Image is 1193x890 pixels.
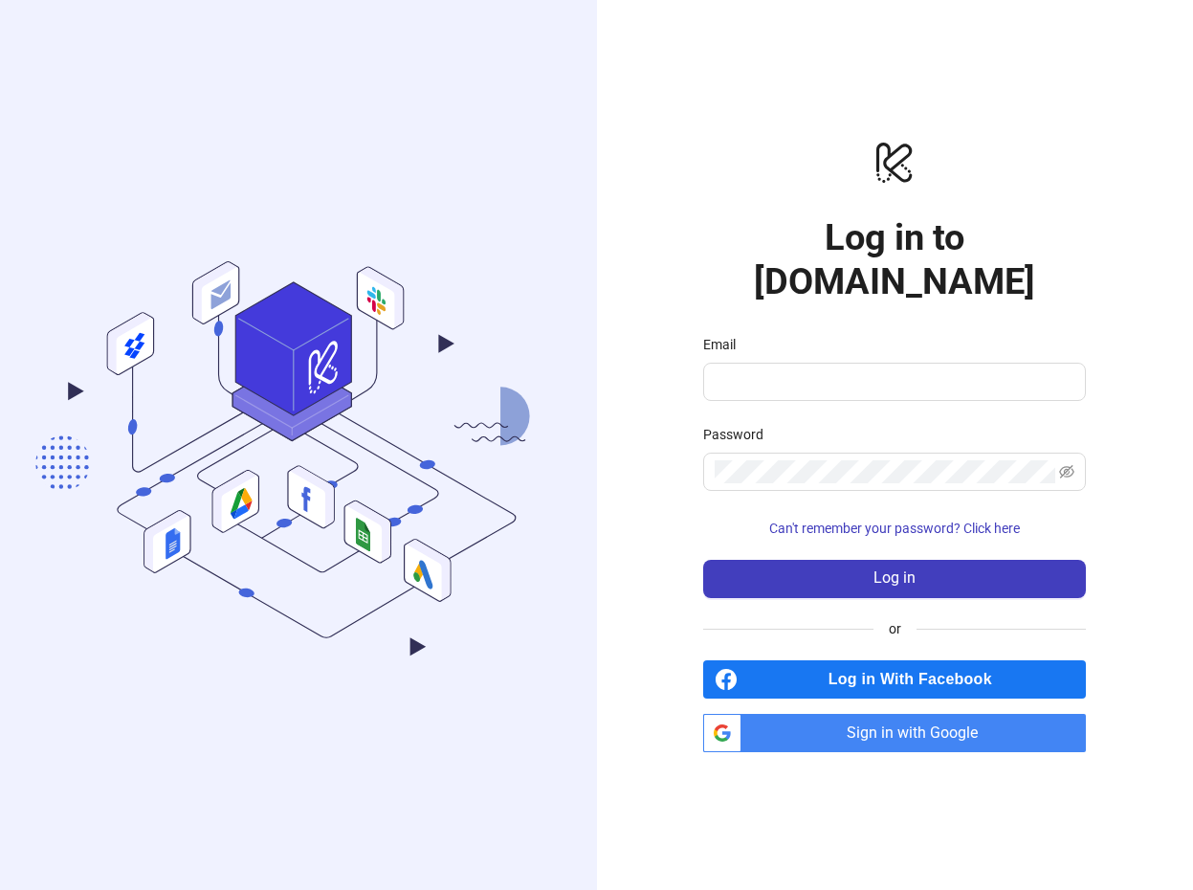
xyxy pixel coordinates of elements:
[715,370,1071,393] input: Email
[1059,464,1074,479] span: eye-invisible
[703,660,1086,699] a: Log in With Facebook
[873,569,916,587] span: Log in
[873,618,917,639] span: or
[703,514,1086,545] button: Can't remember your password? Click here
[703,334,748,355] label: Email
[703,714,1086,752] a: Sign in with Google
[769,521,1020,536] span: Can't remember your password? Click here
[703,215,1086,303] h1: Log in to [DOMAIN_NAME]
[703,560,1086,598] button: Log in
[703,521,1086,536] a: Can't remember your password? Click here
[715,460,1055,483] input: Password
[703,424,776,445] label: Password
[749,714,1086,752] span: Sign in with Google
[745,660,1086,699] span: Log in With Facebook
